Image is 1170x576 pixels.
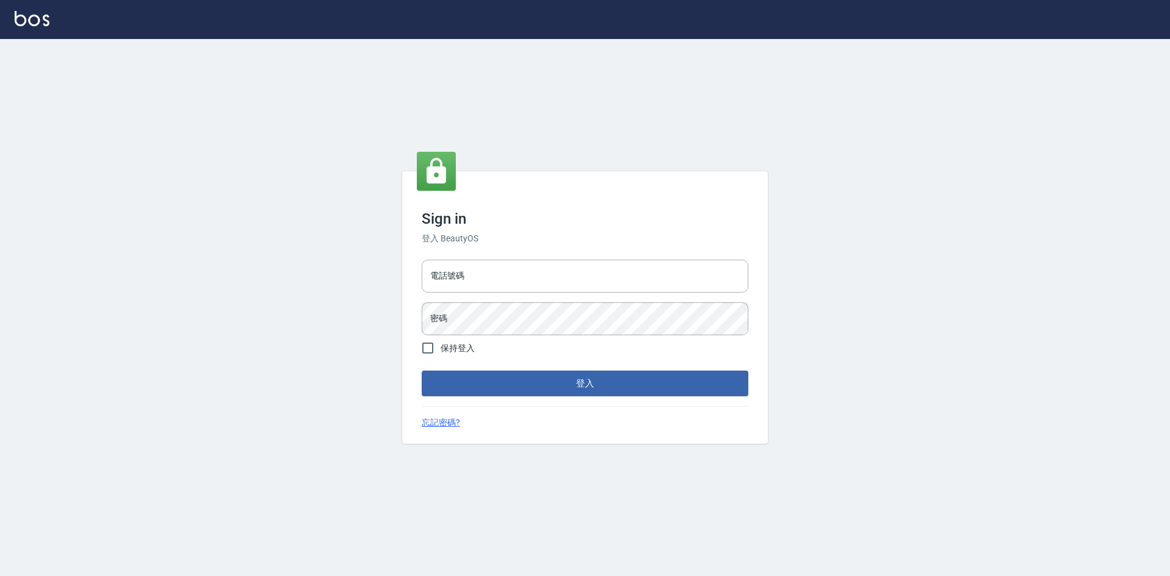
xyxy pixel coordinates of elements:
span: 保持登入 [441,342,475,355]
img: Logo [15,11,49,26]
button: 登入 [422,371,748,396]
h3: Sign in [422,210,748,227]
a: 忘記密碼? [422,416,460,429]
h6: 登入 BeautyOS [422,232,748,245]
